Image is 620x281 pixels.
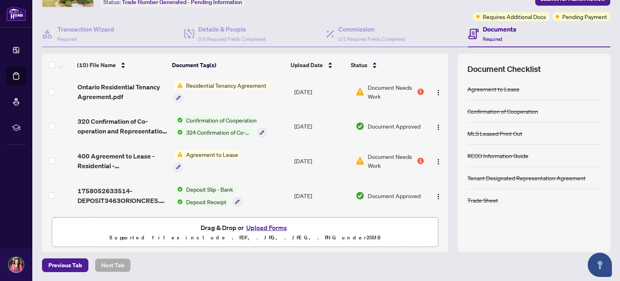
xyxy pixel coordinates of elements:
img: Status Icon [174,185,183,194]
span: Required [483,36,502,42]
img: Document Status [356,156,364,165]
span: Status [351,61,367,70]
div: Agreement to Lease [467,85,519,93]
h4: Documents [483,24,516,34]
th: Status [348,54,421,76]
button: Open asap [588,253,612,277]
span: Pending Payment [562,12,607,21]
div: Trade Sheet [467,196,498,205]
img: Logo [435,89,442,96]
img: Status Icon [174,116,183,125]
span: Confirmation of Cooperation [183,116,260,125]
th: (10) File Name [74,54,169,76]
h4: Commission [338,24,405,34]
img: Status Icon [174,197,183,206]
span: Upload Date [291,61,323,70]
span: Drag & Drop orUpload FormsSupported files include .PDF, .JPG, .JPEG, .PNG under25MB [52,218,438,247]
span: 324 Confirmation of Co-operation and Representation - Tenant/Landlord [183,128,254,137]
span: Previous Tab [48,259,82,272]
span: Ontario Residential Tenancy Agreement.pdf [77,82,168,101]
button: Logo [432,120,445,133]
div: MLS Leased Print Out [467,129,522,138]
button: Status IconResidential Tenancy Agreement [174,81,270,103]
p: Supported files include .PDF, .JPG, .JPEG, .PNG under 25 MB [57,233,433,243]
img: Status Icon [174,81,183,90]
button: Status IconAgreement to Lease [174,150,241,172]
button: Status IconDeposit Slip - BankStatus IconDeposit Receipt [174,185,242,207]
td: [DATE] [291,178,352,213]
div: RECO Information Guide [467,151,528,160]
span: Document Checklist [467,63,541,75]
h4: Transaction Wizard [57,24,114,34]
span: 400 Agreement to Lease - Residential - [PERSON_NAME].pdf [77,151,168,171]
img: Profile Icon [8,257,24,273]
span: 1/1 Required Fields Completed [338,36,405,42]
td: [DATE] [291,144,352,178]
span: Deposit Slip - Bank [183,185,236,194]
button: Logo [432,85,445,98]
span: 1758052633514-DEPOSIT3463ORIONCRES.pdf [77,186,168,205]
th: Upload Date [287,54,348,76]
span: 320 Confirmation of Co-operation and Representation - Buyer_Seller - [PERSON_NAME].pdf [77,116,168,136]
button: Status IconConfirmation of CooperationStatus Icon324 Confirmation of Co-operation and Representat... [174,116,266,137]
th: Document Tag(s) [169,54,287,76]
td: [DATE] [291,109,352,144]
span: Drag & Drop or [201,222,289,233]
img: Document Status [356,191,364,200]
button: Next Tab [95,258,131,272]
span: Required [57,36,77,42]
td: [DATE] [291,74,352,109]
button: Logo [432,154,445,167]
span: Residential Tenancy Agreement [183,81,270,90]
button: Upload Forms [244,222,289,233]
span: (10) File Name [77,61,116,70]
img: Status Icon [174,128,183,137]
img: logo [6,6,26,21]
img: Status Icon [174,150,183,159]
img: Logo [435,158,442,165]
span: Document Needs Work [368,152,415,170]
div: Tenant Designated Representation Agreement [467,173,586,182]
img: Document Status [356,122,364,131]
span: Document Approved [368,191,421,200]
h4: Details & People [198,24,265,34]
img: Document Status [356,87,364,96]
img: Logo [435,124,442,131]
img: Logo [435,193,442,200]
span: Document Needs Work [368,83,415,101]
button: Logo [432,189,445,202]
div: 1 [417,158,424,164]
span: 3/3 Required Fields Completed [198,36,265,42]
span: Document Approved [368,122,421,131]
span: Deposit Receipt [183,197,230,206]
span: Requires Additional Docs [483,12,546,21]
span: Agreement to Lease [183,150,241,159]
button: Previous Tab [42,258,88,272]
div: 1 [417,89,424,95]
div: Confirmation of Cooperation [467,107,538,116]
